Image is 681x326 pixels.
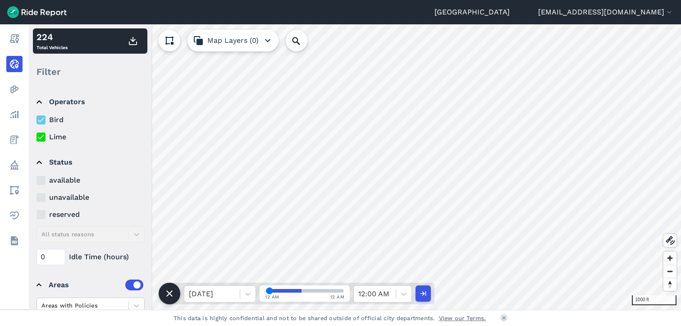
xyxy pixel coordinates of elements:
[434,7,510,18] a: [GEOGRAPHIC_DATA]
[265,294,279,300] span: 12 AM
[6,106,23,123] a: Analyze
[37,89,143,115] summary: Operators
[37,209,145,220] label: reserved
[33,58,147,86] div: Filter
[37,249,145,265] div: Idle Time (hours)
[37,150,143,175] summary: Status
[37,30,68,52] div: Total Vehicles
[6,56,23,72] a: Realtime
[6,207,23,224] a: Health
[37,175,145,186] label: available
[663,265,676,278] button: Zoom out
[663,252,676,265] button: Zoom in
[6,157,23,173] a: Policy
[538,7,674,18] button: [EMAIL_ADDRESS][DOMAIN_NAME]
[6,81,23,97] a: Heatmaps
[286,30,322,51] input: Search Location or Vehicles
[6,182,23,198] a: Areas
[663,278,676,291] button: Reset bearing to north
[37,132,145,142] label: Lime
[439,314,486,322] a: View our Terms.
[187,30,279,51] button: Map Layers (0)
[37,30,68,44] div: 224
[6,31,23,47] a: Report
[632,295,676,305] div: 1000 ft
[29,24,681,310] canvas: Map
[7,6,67,18] img: Ride Report
[6,233,23,249] a: Datasets
[37,115,145,125] label: Bird
[49,280,143,290] div: Areas
[37,192,145,203] label: unavailable
[37,272,143,298] summary: Areas
[330,294,345,300] span: 12 AM
[6,132,23,148] a: Fees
